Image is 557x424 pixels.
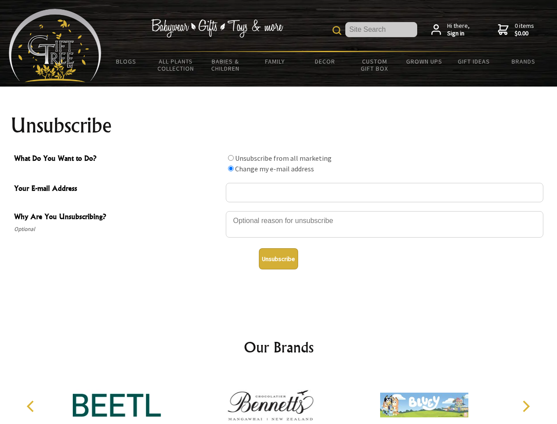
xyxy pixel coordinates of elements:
a: 0 items$0.00 [498,22,534,38]
input: What Do You Want to Do? [228,155,234,161]
span: Why Are You Unsubscribing? [14,211,221,224]
a: Grown Ups [399,52,449,71]
strong: $0.00 [515,30,534,38]
a: Gift Ideas [449,52,499,71]
a: All Plants Collection [151,52,201,78]
strong: Sign in [447,30,470,38]
a: Custom Gift Box [350,52,400,78]
a: BLOGS [101,52,151,71]
span: Hi there, [447,22,470,38]
a: Decor [300,52,350,71]
a: Hi there,Sign in [431,22,470,38]
input: What Do You Want to Do? [228,166,234,171]
label: Unsubscribe from all marketing [235,154,332,163]
img: Babywear - Gifts - Toys & more [151,19,283,38]
span: Optional [14,224,221,235]
img: product search [333,26,341,35]
span: Your E-mail Address [14,183,221,196]
h2: Our Brands [18,337,540,358]
img: Babyware - Gifts - Toys and more... [9,9,101,82]
textarea: Why Are You Unsubscribing? [226,211,543,238]
a: Family [250,52,300,71]
a: Babies & Children [201,52,250,78]
input: Your E-mail Address [226,183,543,202]
button: Previous [22,397,41,416]
label: Change my e-mail address [235,164,314,173]
span: What Do You Want to Do? [14,153,221,166]
a: Brands [499,52,549,71]
button: Unsubscribe [259,248,298,269]
h1: Unsubscribe [11,115,547,136]
input: Site Search [345,22,417,37]
button: Next [516,397,535,416]
span: 0 items [515,22,534,38]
